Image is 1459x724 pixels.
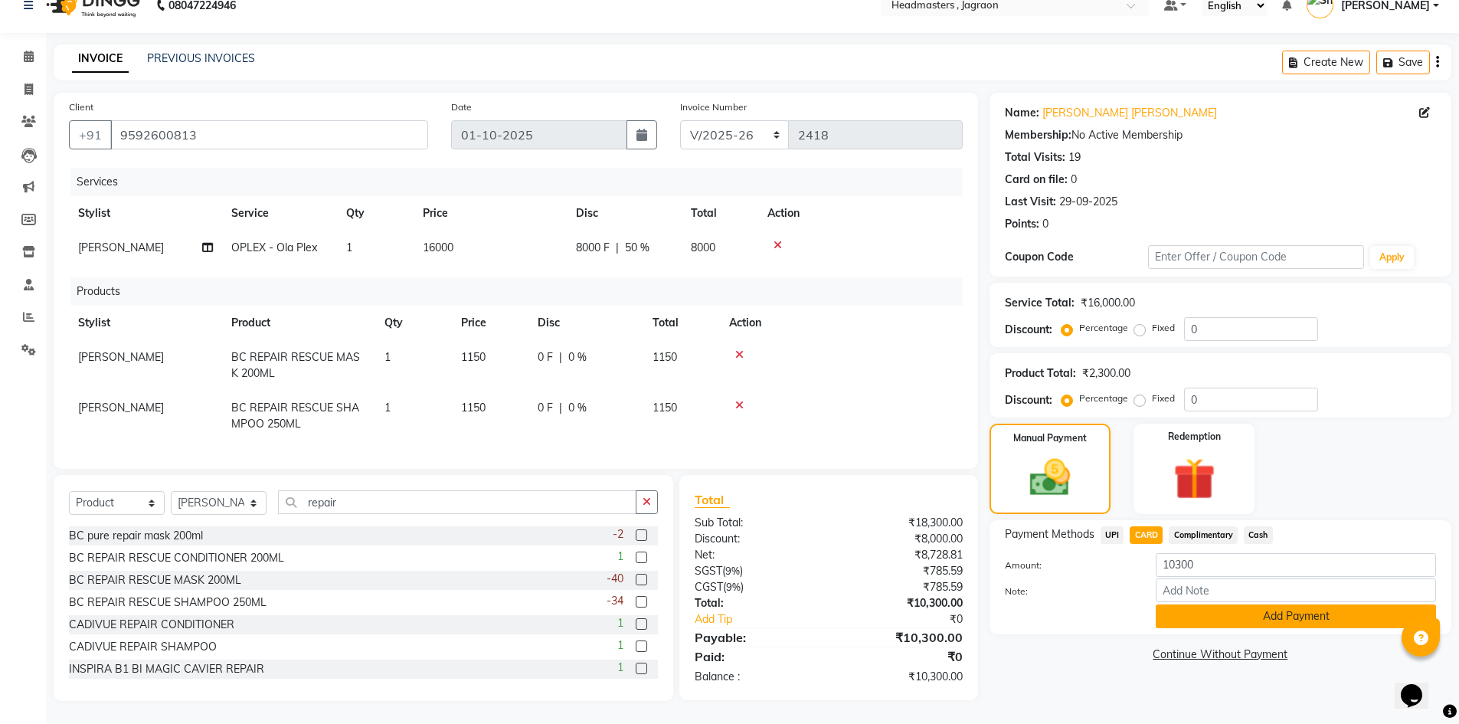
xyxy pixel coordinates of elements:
span: | [559,400,562,416]
label: Invoice Number [680,100,747,114]
label: Note: [993,585,1145,598]
a: INVOICE [72,45,129,73]
span: 1 [617,637,623,654]
th: Disc [567,196,682,231]
div: ₹10,300.00 [829,595,974,611]
span: -2 [613,526,623,542]
span: BC REPAIR RESCUE SHAMPOO 250ML [231,401,359,431]
div: ₹0 [829,647,974,666]
label: Client [69,100,93,114]
div: CADIVUE REPAIR SHAMPOO [69,639,217,655]
label: Date [451,100,472,114]
div: Last Visit: [1005,194,1056,210]
div: CADIVUE REPAIR CONDITIONER [69,617,234,633]
div: 29-09-2025 [1059,194,1117,210]
input: Search by Name/Mobile/Email/Code [110,120,428,149]
div: Card on file: [1005,172,1068,188]
span: Total [695,492,730,508]
div: INSPIRA B1 BI MAGIC CAVIER REPAIR [69,661,264,677]
th: Total [643,306,720,340]
span: 0 % [568,400,587,416]
th: Qty [337,196,414,231]
img: _cash.svg [1017,454,1083,501]
span: 1 [346,241,352,254]
iframe: chat widget [1395,663,1444,709]
div: Total: [683,595,829,611]
div: ₹2,300.00 [1082,365,1130,382]
label: Fixed [1152,321,1175,335]
a: Continue Without Payment [993,647,1448,663]
th: Action [720,306,963,340]
label: Fixed [1152,391,1175,405]
span: SGST [695,564,722,578]
div: ₹18,300.00 [829,515,974,531]
div: Paid: [683,647,829,666]
th: Service [222,196,337,231]
span: 9% [725,565,740,577]
span: 1 [617,660,623,676]
div: ( ) [683,563,829,579]
div: 19 [1068,149,1081,165]
div: ₹0 [853,611,974,627]
span: 8000 F [576,240,610,256]
span: 1 [384,401,391,414]
th: Disc [528,306,643,340]
a: PREVIOUS INVOICES [147,51,255,65]
div: No Active Membership [1005,127,1436,143]
span: -34 [607,593,623,609]
div: Sub Total: [683,515,829,531]
input: Amount [1156,553,1436,577]
div: ₹10,300.00 [829,669,974,685]
span: 0 F [538,349,553,365]
label: Amount: [993,559,1145,572]
span: 1150 [461,350,486,364]
div: BC REPAIR RESCUE CONDITIONER 200ML [69,550,284,566]
div: Discount: [1005,322,1052,338]
span: Cash [1244,526,1273,544]
span: 1150 [653,350,677,364]
span: BC REPAIR RESCUE MASK 200ML [231,350,360,380]
div: Membership: [1005,127,1071,143]
button: Save [1376,51,1430,74]
span: 0 F [538,400,553,416]
span: -40 [607,571,623,587]
div: ₹10,300.00 [829,628,974,647]
div: ( ) [683,579,829,595]
button: Add Payment [1156,604,1436,628]
div: Products [70,277,974,306]
input: Add Note [1156,578,1436,602]
span: [PERSON_NAME] [78,350,164,364]
th: Price [414,196,567,231]
div: ₹8,728.81 [829,547,974,563]
input: Enter Offer / Coupon Code [1148,245,1364,269]
span: 1150 [461,401,486,414]
div: Total Visits: [1005,149,1065,165]
span: | [616,240,619,256]
label: Percentage [1079,391,1128,405]
div: Balance : [683,669,829,685]
div: Coupon Code [1005,249,1149,265]
div: 0 [1042,216,1048,232]
span: 1 [617,549,623,565]
img: _gift.svg [1160,453,1228,505]
span: 16000 [423,241,453,254]
th: Stylist [69,306,222,340]
span: 1 [384,350,391,364]
th: Total [682,196,758,231]
span: | [559,349,562,365]
div: BC pure repair mask 200ml [69,528,203,544]
th: Qty [375,306,452,340]
span: CARD [1130,526,1163,544]
span: 1 [617,615,623,631]
div: ₹8,000.00 [829,531,974,547]
div: Discount: [1005,392,1052,408]
div: BC REPAIR RESCUE MASK 200ML [69,572,241,588]
div: Services [70,168,974,196]
span: 0 % [568,349,587,365]
span: [PERSON_NAME] [78,241,164,254]
label: Percentage [1079,321,1128,335]
span: 8000 [691,241,715,254]
span: 1150 [653,401,677,414]
span: Complimentary [1169,526,1238,544]
label: Redemption [1168,430,1221,444]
